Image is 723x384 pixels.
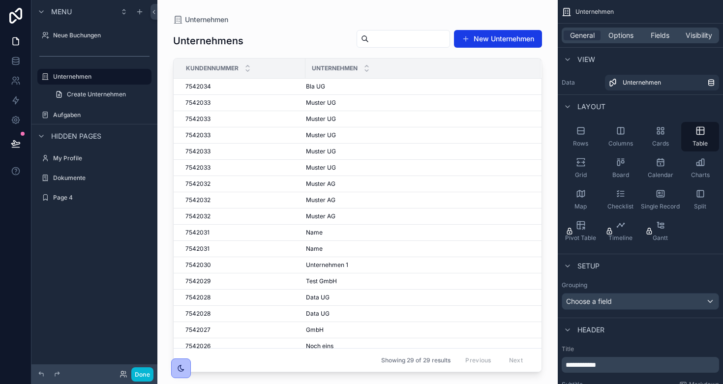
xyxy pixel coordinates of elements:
[570,30,595,40] span: General
[686,30,712,40] span: Visibility
[652,140,669,148] span: Cards
[648,171,673,179] span: Calendar
[37,190,151,206] a: Page 4
[641,122,679,151] button: Cards
[602,153,639,183] button: Board
[577,325,604,335] span: Header
[565,234,596,242] span: Pivot Table
[602,185,639,214] button: Checklist
[608,30,633,40] span: Options
[37,170,151,186] a: Dokumente
[562,79,601,87] label: Data
[53,73,146,81] label: Unternehmen
[67,90,126,98] span: Create Unternehmen
[562,345,719,353] label: Title
[641,203,680,210] span: Single Record
[608,234,633,242] span: Timeline
[605,75,719,90] a: Unternehmen
[562,357,719,373] div: scrollable content
[562,153,600,183] button: Grid
[186,64,239,72] span: Kundennummer
[37,28,151,43] a: Neue Buchungen
[691,171,710,179] span: Charts
[53,111,150,119] label: Aufgaben
[641,185,679,214] button: Single Record
[577,55,595,64] span: View
[681,185,719,214] button: Split
[566,297,612,305] span: Choose a field
[641,153,679,183] button: Calendar
[653,234,668,242] span: Gantt
[37,69,151,85] a: Unternehmen
[37,107,151,123] a: Aufgaben
[562,122,600,151] button: Rows
[607,203,633,210] span: Checklist
[53,194,150,202] label: Page 4
[641,216,679,246] button: Gantt
[562,185,600,214] button: Map
[602,216,639,246] button: Timeline
[651,30,669,40] span: Fields
[693,140,708,148] span: Table
[573,140,588,148] span: Rows
[575,171,587,179] span: Grid
[53,154,150,162] label: My Profile
[577,102,605,112] span: Layout
[312,64,358,72] span: Unternehmen
[694,203,706,210] span: Split
[53,31,150,39] label: Neue Buchungen
[623,79,661,87] span: Unternehmen
[612,171,629,179] span: Board
[577,261,600,271] span: Setup
[37,150,151,166] a: My Profile
[562,216,600,246] button: Pivot Table
[51,131,101,141] span: Hidden pages
[574,203,587,210] span: Map
[608,140,633,148] span: Columns
[602,122,639,151] button: Columns
[53,174,150,182] label: Dokumente
[131,367,153,382] button: Done
[575,8,614,16] span: Unternehmen
[562,293,719,310] button: Choose a field
[51,7,72,17] span: Menu
[381,356,451,364] span: Showing 29 of 29 results
[562,281,587,289] label: Grouping
[681,122,719,151] button: Table
[49,87,151,102] a: Create Unternehmen
[681,153,719,183] button: Charts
